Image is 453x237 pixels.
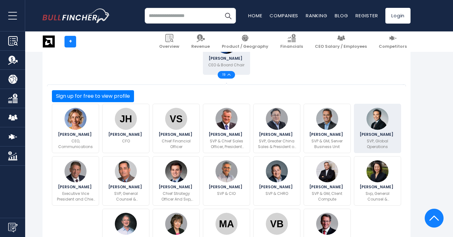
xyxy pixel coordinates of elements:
p: SVP & GM, Client Compute [308,191,347,202]
a: Vinod Singh [PERSON_NAME] Chief Financial Officer [153,104,200,153]
img: Phil Guido [64,160,87,182]
a: Register [355,12,378,19]
p: Executive Vice President and Chief Commercial Officer [56,191,95,202]
a: Blog [335,12,348,19]
span: [PERSON_NAME] [360,133,395,136]
button: Search [220,8,236,24]
span: [PERSON_NAME] [108,185,144,189]
p: CEO & Board Chair [208,62,244,68]
img: Mark Papermaster [115,213,137,235]
a: Financials [277,31,307,52]
a: Jean Hu [PERSON_NAME] CFO [102,104,149,153]
p: SVP & CIO [217,191,236,196]
span: [PERSON_NAME] [259,133,294,136]
a: Ava Hahn [PERSON_NAME] Svp, General Counsel & Corporate Secretary [354,156,401,206]
img: Spencer Pan [266,108,288,130]
img: Ava Hahn [366,160,389,182]
img: Robert Gama [266,160,288,182]
a: Lisa Su [PERSON_NAME] CEO & Board Chair 19 [203,28,250,75]
img: Darren Grasby [215,108,238,130]
p: Svp, General Counsel & Corporate Secretary [358,191,397,202]
span: [PERSON_NAME] [159,133,194,136]
span: [PERSON_NAME] [259,185,294,189]
p: SVP, General Counsel & Corporate Secretary [106,191,145,202]
p: CFO [122,138,130,144]
img: Brittany Jedrzejewski [64,108,87,130]
span: [PERSON_NAME] [108,133,144,136]
img: Jean Hu [115,108,137,130]
p: SVP & CHRO [266,191,288,196]
a: Home [248,12,262,19]
a: Darren Grasby [PERSON_NAME] SVP & Chief Sales Officer, President [PERSON_NAME] [203,104,250,153]
span: Product / Geography [222,44,268,49]
p: SVP & GM, Server Business Unit [308,138,347,150]
a: Revenue [187,31,214,52]
a: Dan McNamara [PERSON_NAME] SVP & GM, Server Business Unit [304,104,351,153]
a: Harry Wolin [PERSON_NAME] SVP, General Counsel & Corporate Secretary [102,156,149,206]
img: Harry Wolin [115,160,137,182]
a: CEO Salary / Employees [311,31,371,52]
span: [PERSON_NAME] [58,133,93,136]
a: Product / Geography [218,31,272,52]
span: Overview [159,44,179,49]
span: Competitors [379,44,407,49]
p: CEO, Communications [56,138,95,150]
img: bullfincher logo [42,8,110,23]
span: 19 [222,73,227,76]
img: Vamsi Boppana [266,213,288,235]
img: Martin Ashton [215,213,238,235]
p: SVP, Greater China Sales & President of Greater China [257,138,296,150]
span: [PERSON_NAME] [309,133,345,136]
img: Mathew Hein [165,160,187,182]
a: Ranking [306,12,327,19]
span: [PERSON_NAME] [58,185,93,189]
img: Vinod Singh [165,108,187,130]
a: Spencer Pan [PERSON_NAME] SVP, Greater China Sales & President of Greater China [253,104,300,153]
a: Robert Gama [PERSON_NAME] SVP & CHRO [253,156,300,206]
img: Dan McNamara [316,108,338,130]
a: Hasmukh Ranjan [PERSON_NAME] SVP & CIO [203,156,250,206]
a: Overview [155,31,183,52]
span: [PERSON_NAME] [209,185,244,189]
img: Jane Roney [165,213,187,235]
a: Keivan Keshvari [PERSON_NAME] SVP, Global Operations [354,104,401,153]
a: Mathew Hein [PERSON_NAME] Chief Strategy Officer And Svp, Corporate Development [153,156,200,206]
p: SVP & Chief Sales Officer, President [PERSON_NAME] [207,138,246,150]
span: CEO Salary / Employees [315,44,367,49]
img: Saeid Moshkelani [316,160,338,182]
img: AMD logo [43,36,55,47]
img: Rick Bergman [316,213,338,235]
a: Login [385,8,411,24]
p: Chief Strategy Officer And Svp, Corporate Development [157,191,196,202]
img: Hasmukh Ranjan [215,160,238,182]
p: SVP, Global Operations [358,138,397,150]
a: Companies [270,12,298,19]
a: Phil Guido [PERSON_NAME] Executive Vice President and Chief Commercial Officer [52,156,99,206]
span: Revenue [191,44,210,49]
a: Saeid Moshkelani [PERSON_NAME] SVP & GM, Client Compute [304,156,351,206]
a: Brittany Jedrzejewski [PERSON_NAME] CEO, Communications [52,104,99,153]
img: Keivan Keshvari [366,108,389,130]
a: Go to homepage [42,8,110,23]
p: Chief Financial Officer [157,138,196,150]
span: [PERSON_NAME] [360,185,395,189]
a: Competitors [375,31,411,52]
a: + [64,36,76,47]
button: Sign up for free to view profile [52,90,134,102]
span: [PERSON_NAME] [159,185,194,189]
span: [PERSON_NAME] [309,185,345,189]
span: [PERSON_NAME] [209,57,244,60]
span: Financials [280,44,303,49]
span: [PERSON_NAME] [209,133,244,136]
